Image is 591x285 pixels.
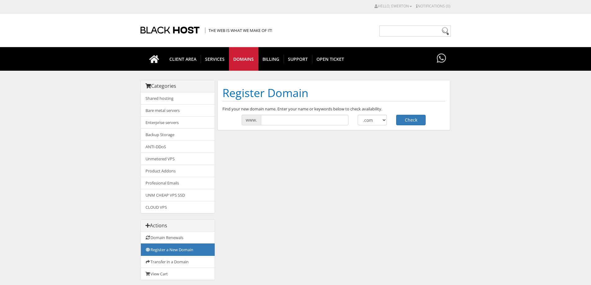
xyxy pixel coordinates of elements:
span: The Web is what we make of it! [205,28,272,33]
p: Find your new domain name. Enter your name or keywords below to check availability. [222,106,445,112]
a: Enterprise servers [141,116,215,129]
a: ANTI-DDoS [141,140,215,153]
a: Hello, Ewerton [374,3,412,9]
a: Backup Storage [141,128,215,141]
a: Unmetered VPS [141,153,215,165]
a: Register a New Domain [141,243,215,256]
span: Support [284,55,312,63]
button: Check [396,115,426,125]
span: SERVICES [201,55,229,63]
a: CLIENT AREA [165,47,201,71]
a: Have questions? [435,47,448,70]
a: Bare metal servers [141,104,215,117]
a: Domain Renewals [141,232,215,244]
h1: Register Domain [222,85,445,101]
a: SERVICES [201,47,229,71]
a: Product Addons [141,165,215,177]
span: Billing [258,55,284,63]
h3: Categories [146,83,210,89]
a: Notifications (0) [416,3,450,9]
a: Profesional Emails [141,177,215,189]
span: Domains [229,55,258,63]
a: View Cart [141,268,215,280]
a: Billing [258,47,284,71]
a: Transfer in a Domain [141,256,215,268]
h3: Actions [146,223,210,229]
a: Shared hosting [141,92,215,105]
a: Open Ticket [312,47,348,71]
span: Open Ticket [312,55,348,63]
a: CLOUD VPS [141,201,215,213]
input: Need help? [379,25,451,37]
a: UNM CHEAP VPS SSD [141,189,215,201]
span: CLIENT AREA [165,55,201,63]
a: Domains [229,47,258,71]
a: Go to homepage [143,47,165,71]
a: Support [284,47,312,71]
span: www. [242,115,261,125]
